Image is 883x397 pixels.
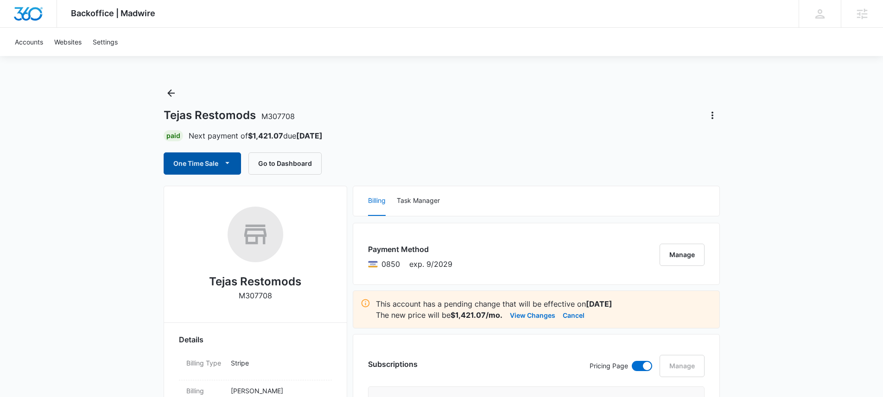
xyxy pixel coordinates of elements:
[179,334,203,345] span: Details
[660,244,705,266] button: Manage
[231,386,324,396] p: [PERSON_NAME]
[186,358,223,368] dt: Billing Type
[586,299,612,309] strong: [DATE]
[102,55,156,61] div: Keywords by Traffic
[239,290,272,301] p: M307708
[49,28,87,56] a: Websites
[164,130,183,141] div: Paid
[368,359,418,370] h3: Subscriptions
[164,86,178,101] button: Back
[510,309,555,321] button: View Changes
[9,28,49,56] a: Accounts
[209,273,301,290] h2: Tejas Restomods
[15,24,22,32] img: website_grey.svg
[231,358,324,368] p: Stripe
[376,309,502,321] p: The new price will be
[296,131,323,140] strong: [DATE]
[590,361,628,371] p: Pricing Page
[71,8,155,18] span: Backoffice | Madwire
[248,131,283,140] strong: $1,421.07
[248,152,322,175] button: Go to Dashboard
[164,108,295,122] h1: Tejas Restomods
[451,310,502,320] strong: $1,421.07/mo.
[15,15,22,22] img: logo_orange.svg
[368,186,386,216] button: Billing
[24,24,102,32] div: Domain: [DOMAIN_NAME]
[563,309,584,321] button: Cancel
[179,353,332,380] div: Billing TypeStripe
[164,152,241,175] button: One Time Sale
[35,55,83,61] div: Domain Overview
[409,258,452,270] span: exp. 9/2029
[368,244,452,255] h3: Payment Method
[26,15,45,22] div: v 4.0.25
[87,28,123,56] a: Settings
[397,186,440,216] button: Task Manager
[92,54,100,61] img: tab_keywords_by_traffic_grey.svg
[381,258,400,270] span: Visa ending with
[189,130,323,141] p: Next payment of due
[376,298,712,309] p: This account has a pending change that will be effective on
[705,108,720,123] button: Actions
[25,54,32,61] img: tab_domain_overview_orange.svg
[261,112,295,121] span: M307708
